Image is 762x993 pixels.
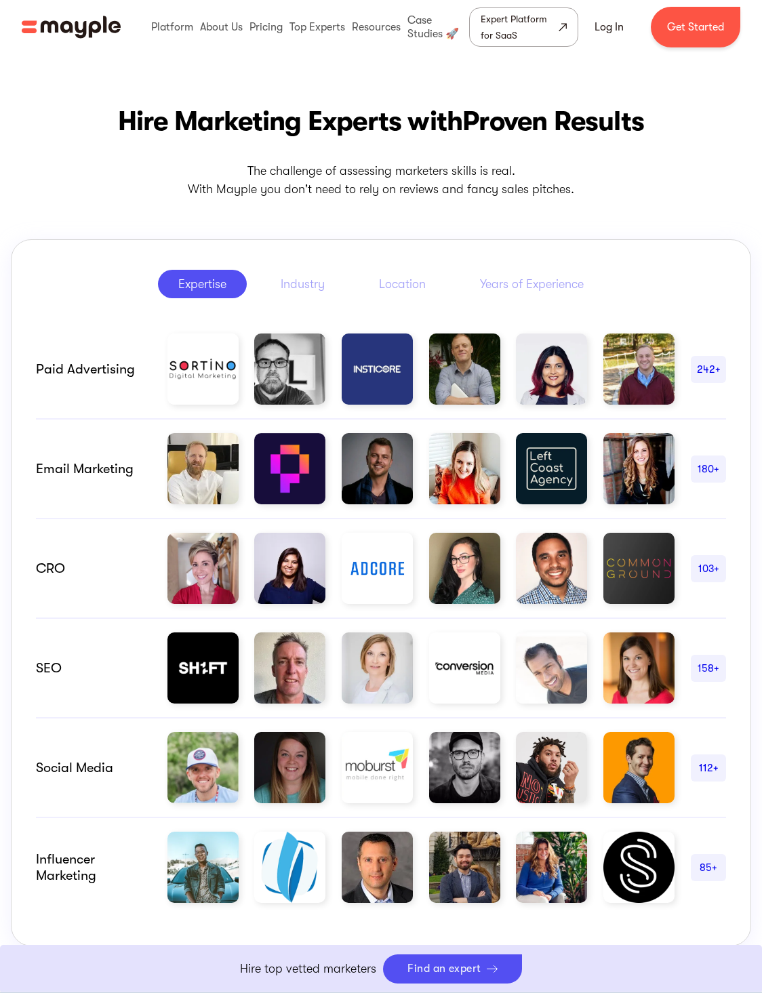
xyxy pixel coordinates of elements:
a: home [22,14,121,40]
div: Expertise [178,276,226,292]
p: The challenge of assessing marketers skills is real. With Mayple you don't need to rely on review... [11,162,751,199]
div: Resources [348,5,404,49]
img: Mayple logo [22,14,121,40]
div: 180+ [691,461,726,477]
div: 103+ [691,561,726,577]
div: Social Media [36,760,151,776]
div: 242+ [691,361,726,378]
div: 158+ [691,660,726,676]
div: Years of Experience [480,276,584,292]
div: About Us [197,5,246,49]
div: Paid advertising [36,361,151,378]
div: Expert Platform for SaaS [481,11,556,43]
a: Get Started [651,7,740,47]
div: CRO [36,561,151,577]
div: Location [379,276,426,292]
a: Paid advertising242+email marketing180+CRO103+SEO158+Social Media112+Influencer marketing85+ [36,304,726,921]
div: SEO [36,660,151,676]
a: Log In [578,11,640,43]
div: Pricing [246,5,286,49]
div: Top Experts [286,5,348,49]
a: Expert Platform for SaaS [469,7,578,47]
div: Industry [281,276,325,292]
h2: Hire Marketing Experts with [11,102,751,140]
div: Platform [148,5,197,49]
div: Influencer marketing [36,851,151,884]
div: 85+ [691,859,726,876]
div: 112+ [691,760,726,776]
div: email marketing [36,461,151,477]
span: Proven Results [462,106,644,137]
